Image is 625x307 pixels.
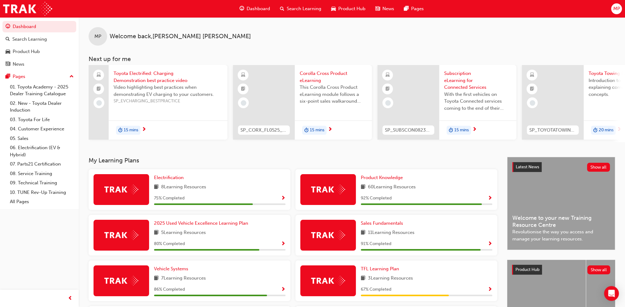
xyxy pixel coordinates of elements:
[96,100,102,106] span: learningRecordVerb_NONE-icon
[124,127,138,134] span: 15 mins
[7,178,76,188] a: 09. Technical Training
[154,220,248,226] span: 2025 Used Vehicle Excellence Learning Plan
[104,276,138,285] img: Trak
[512,162,610,172] a: Latest NewsShow all
[13,73,25,80] div: Pages
[97,85,101,93] span: booktick-icon
[454,127,469,134] span: 15 mins
[7,159,76,169] a: 07. Parts21 Certification
[310,127,324,134] span: 15 mins
[6,62,10,67] span: news-icon
[385,85,390,93] span: booktick-icon
[6,49,10,55] span: car-icon
[512,228,610,242] span: Revolutionise the way you access and manage your learning resources.
[361,220,403,226] span: Sales Fundamentals
[377,65,516,140] a: SP_SUBSCON0823_ELSubscription eLearning for Connected ServicesWith the first vehicles on Toyota C...
[154,286,185,293] span: 86 % Completed
[6,24,10,30] span: guage-icon
[368,229,415,237] span: 11 Learning Resources
[617,127,622,133] span: next-icon
[444,91,511,112] span: With the first vehicles on Toyota Connected services coming to the end of their complimentary per...
[68,295,73,302] span: prev-icon
[587,265,610,274] button: Show all
[361,275,365,282] span: book-icon
[361,175,403,180] span: Product Knowledge
[154,265,191,272] a: Vehicle Systems
[118,126,123,134] span: duration-icon
[300,70,367,84] span: Corolla Cross Product eLearning
[328,127,332,133] span: next-icon
[154,229,159,237] span: book-icon
[2,21,76,32] a: Dashboard
[7,124,76,134] a: 04. Customer Experience
[311,276,345,285] img: Trak
[488,196,492,201] span: Show Progress
[89,157,497,164] h3: My Learning Plans
[488,287,492,293] span: Show Progress
[142,127,146,133] span: next-icon
[161,183,206,191] span: 8 Learning Resources
[154,266,188,272] span: Vehicle Systems
[240,127,287,134] span: SP_CORX_FL0525_EL
[512,265,610,275] a: Product HubShow all
[94,33,101,40] span: MP
[361,183,365,191] span: book-icon
[154,240,185,248] span: 80 % Completed
[114,70,223,84] span: Toyota Electrified: Charging Demonstration best practice video
[161,275,206,282] span: 7 Learning Resources
[281,241,285,247] span: Show Progress
[385,127,432,134] span: SP_SUBSCON0823_EL
[530,71,534,79] span: learningResourceType_ELEARNING-icon
[114,84,223,98] span: Video highlighting best practices when demonstrating EV charging to your customers.
[281,286,285,293] button: Show Progress
[2,34,76,45] a: Search Learning
[2,71,76,82] button: Pages
[114,98,223,105] span: SP_EVCHARGING_BESTPRACTICE
[154,174,186,181] a: Electrification
[6,74,10,80] span: pages-icon
[361,266,399,272] span: TFL Learning Plan
[331,5,336,13] span: car-icon
[370,2,399,15] a: news-iconNews
[593,126,598,134] span: duration-icon
[399,2,429,15] a: pages-iconPages
[361,265,402,272] a: TFL Learning Plan
[12,36,47,43] div: Search Learning
[7,115,76,125] a: 03. Toyota For Life
[241,100,246,106] span: learningRecordVerb_NONE-icon
[599,127,614,134] span: 20 mins
[154,195,185,202] span: 75 % Completed
[530,85,534,93] span: booktick-icon
[444,70,511,91] span: Subscription eLearning for Connected Services
[385,100,391,106] span: learningRecordVerb_NONE-icon
[361,240,391,248] span: 91 % Completed
[382,5,394,12] span: News
[361,195,392,202] span: 92 % Completed
[241,85,245,93] span: booktick-icon
[7,169,76,178] a: 08. Service Training
[240,5,244,13] span: guage-icon
[311,185,345,194] img: Trak
[281,196,285,201] span: Show Progress
[154,175,184,180] span: Electrification
[361,286,391,293] span: 67 % Completed
[287,5,321,12] span: Search Learning
[488,240,492,248] button: Show Progress
[361,220,406,227] a: Sales Fundamentals
[311,230,345,240] img: Trak
[13,48,40,55] div: Product Hub
[69,73,74,81] span: up-icon
[281,194,285,202] button: Show Progress
[411,5,424,12] span: Pages
[375,5,380,13] span: news-icon
[3,2,52,16] img: Trak
[507,157,615,250] a: Latest NewsShow allWelcome to your new Training Resource CentreRevolutionise the way you access a...
[529,127,576,134] span: SP_TOYOTATOWING_0424
[587,163,610,172] button: Show all
[2,20,76,71] button: DashboardSearch LearningProduct HubNews
[2,46,76,57] a: Product Hub
[110,33,251,40] span: Welcome back , [PERSON_NAME] [PERSON_NAME]
[7,197,76,207] a: All Pages
[516,164,539,170] span: Latest News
